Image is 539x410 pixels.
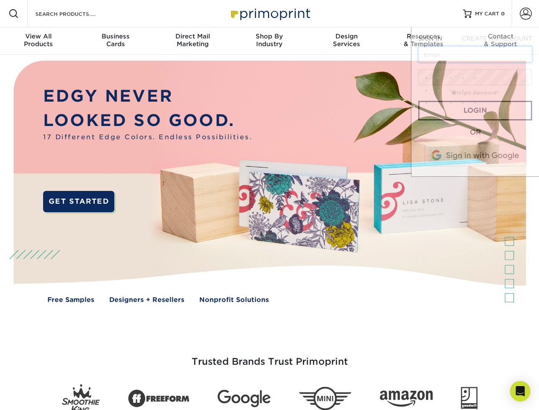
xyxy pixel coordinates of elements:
[109,295,184,305] a: Designers + Resellers
[43,108,252,133] p: LOOKED SO GOOD.
[452,90,498,96] a: forgot password?
[199,295,269,305] a: Nonprofit Solutions
[154,27,231,55] a: Direct MailMarketing
[77,27,154,55] a: BusinessCards
[461,387,478,410] img: Goodwill
[380,391,433,407] img: Amazon
[308,32,385,40] span: Design
[385,27,462,55] a: Resources& Templates
[77,32,154,40] span: Business
[385,32,462,40] span: Resources
[308,32,385,48] div: Services
[154,32,231,48] div: Marketing
[43,191,114,212] a: GET STARTED
[231,32,308,40] span: Shop By
[231,27,308,55] a: Shop ByIndustry
[35,9,118,19] input: SEARCH PRODUCTS.....
[77,32,154,48] div: Cards
[43,132,252,142] span: 17 Different Edge Colors. Endless Possibilities.
[308,27,385,55] a: DesignServices
[43,84,252,108] p: EDGY NEVER
[501,11,505,17] span: 0
[47,295,94,305] a: Free Samples
[475,10,499,18] span: MY CART
[154,32,231,40] span: Direct Mail
[227,4,312,23] img: Primoprint
[418,101,532,120] a: Login
[510,381,530,401] div: Open Intercom Messenger
[418,46,532,62] input: Email
[462,35,532,42] span: CREATE AN ACCOUNT
[218,390,271,407] img: Google
[418,127,532,138] div: OR
[20,336,519,378] h3: Trusted Brands Trust Primoprint
[418,35,442,42] span: SIGN IN
[231,32,308,48] div: Industry
[385,32,462,48] div: & Templates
